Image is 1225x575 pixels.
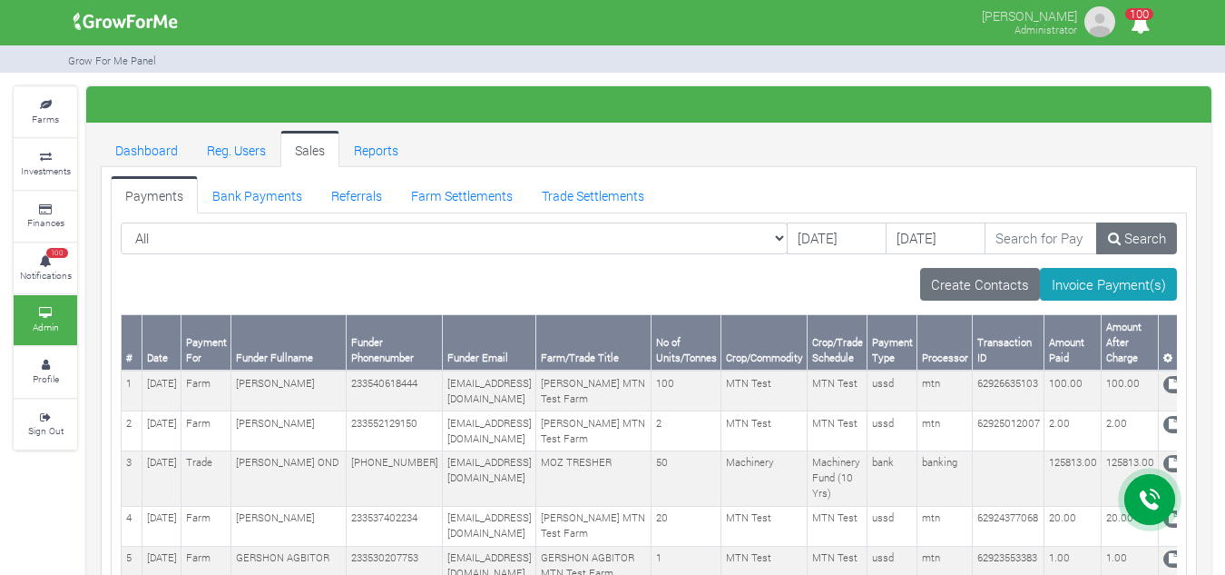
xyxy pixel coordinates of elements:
[231,506,347,546] td: [PERSON_NAME]
[67,4,184,40] img: growforme image
[973,506,1044,546] td: 62924377068
[1044,315,1102,371] th: Amount Paid
[142,315,181,371] th: Date
[536,451,652,506] td: MOZ TRESHER
[280,131,339,167] a: Sales
[28,424,64,437] small: Sign Out
[443,315,536,371] th: Funder Email
[27,216,64,229] small: Finances
[1044,371,1102,411] td: 100.00
[14,243,77,293] a: 100 Notifications
[1044,411,1102,451] td: 2.00
[122,506,142,546] td: 4
[867,371,917,411] td: ussd
[231,451,347,506] td: [PERSON_NAME] OND
[339,131,413,167] a: Reports
[1044,451,1102,506] td: 125813.00
[181,371,231,411] td: Farm
[787,223,887,255] input: DD/MM/YYYY
[886,223,985,255] input: DD/MM/YYYY
[181,315,231,371] th: Payment For
[867,411,917,451] td: ussd
[1102,371,1159,411] td: 100.00
[652,315,721,371] th: No of Units/Tonnes
[973,315,1044,371] th: Transaction ID
[443,451,536,506] td: [EMAIL_ADDRESS][DOMAIN_NAME]
[1096,223,1177,255] a: Search
[14,400,77,450] a: Sign Out
[1040,268,1177,301] a: Invoice Payment(s)
[1102,411,1159,451] td: 2.00
[721,371,808,411] td: MTN Test
[652,451,721,506] td: 50
[536,506,652,546] td: [PERSON_NAME] MTN Test Farm
[14,192,77,242] a: Finances
[21,164,71,177] small: Investments
[721,451,808,506] td: Machinery
[347,411,443,451] td: 233552129150
[142,506,181,546] td: [DATE]
[32,113,59,125] small: Farms
[14,87,77,137] a: Farms
[198,176,317,213] a: Bank Payments
[973,371,1044,411] td: 62926635103
[652,506,721,546] td: 20
[973,411,1044,451] td: 62925012007
[1014,23,1077,36] small: Administrator
[33,321,59,333] small: Admin
[443,411,536,451] td: [EMAIL_ADDRESS][DOMAIN_NAME]
[14,295,77,345] a: Admin
[1082,4,1118,40] img: growforme image
[347,506,443,546] td: 233537402234
[142,371,181,411] td: [DATE]
[917,411,973,451] td: mtn
[397,176,527,213] a: Farm Settlements
[181,451,231,506] td: Trade
[652,411,721,451] td: 2
[111,176,198,213] a: Payments
[917,506,973,546] td: mtn
[985,223,1098,255] input: Search for Payments
[1122,17,1158,35] a: 100
[808,506,867,546] td: MTN Test
[1125,8,1153,20] span: 100
[347,315,443,371] th: Funder Phonenumber
[867,451,917,506] td: bank
[14,347,77,397] a: Profile
[122,411,142,451] td: 2
[231,371,347,411] td: [PERSON_NAME]
[46,248,68,259] span: 100
[536,371,652,411] td: [PERSON_NAME] MTN Test Farm
[443,371,536,411] td: [EMAIL_ADDRESS][DOMAIN_NAME]
[917,451,973,506] td: banking
[536,315,652,371] th: Farm/Trade Title
[917,371,973,411] td: mtn
[14,139,77,189] a: Investments
[721,315,808,371] th: Crop/Commodity
[33,372,59,385] small: Profile
[101,131,192,167] a: Dashboard
[68,54,156,67] small: Grow For Me Panel
[142,411,181,451] td: [DATE]
[20,269,72,282] small: Notifications
[721,411,808,451] td: MTN Test
[142,451,181,506] td: [DATE]
[122,371,142,411] td: 1
[122,315,142,371] th: #
[808,371,867,411] td: MTN Test
[181,411,231,451] td: Farm
[347,451,443,506] td: [PHONE_NUMBER]
[721,506,808,546] td: MTN Test
[1102,315,1159,371] th: Amount After Charge
[867,315,917,371] th: Payment Type
[867,506,917,546] td: ussd
[181,506,231,546] td: Farm
[527,176,659,213] a: Trade Settlements
[808,411,867,451] td: MTN Test
[920,268,1041,301] a: Create Contacts
[1122,4,1158,45] i: Notifications
[347,371,443,411] td: 233540618444
[808,315,867,371] th: Crop/Trade Schedule
[808,451,867,506] td: Machinery Fund (10 Yrs)
[443,506,536,546] td: [EMAIL_ADDRESS][DOMAIN_NAME]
